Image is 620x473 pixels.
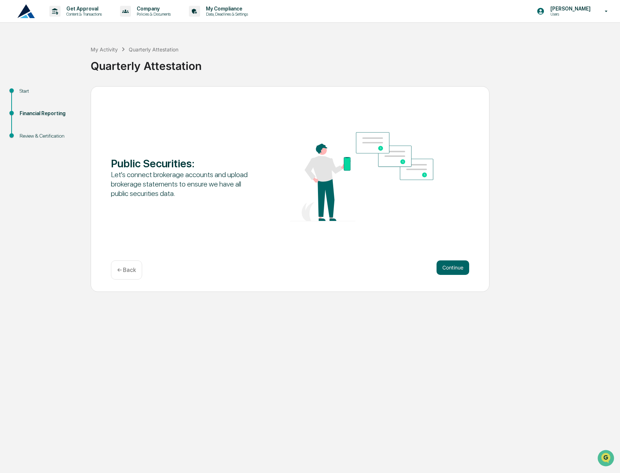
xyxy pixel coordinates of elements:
div: Quarterly Attestation [129,46,178,53]
button: Start new chat [123,58,132,66]
a: Powered byPylon [51,122,88,128]
p: Policies & Documents [131,12,174,17]
p: Users [545,12,594,17]
div: 🖐️ [7,92,13,98]
a: 🔎Data Lookup [4,102,49,115]
span: Preclearance [15,91,47,99]
div: My Activity [91,46,118,53]
div: Public Securities : [111,157,254,170]
iframe: Open customer support [597,449,616,469]
div: Let's connect brokerage accounts and upload brokerage statements to ensure we have all public sec... [111,170,254,198]
p: ← Back [117,267,136,273]
p: Data, Deadlines & Settings [200,12,252,17]
div: Financial Reporting [20,110,79,117]
span: Pylon [72,123,88,128]
p: Content & Transactions [61,12,106,17]
div: Start [20,87,79,95]
div: Start new chat [25,55,119,63]
p: How can we help? [7,15,132,27]
span: Attestations [60,91,90,99]
a: 🗄️Attestations [50,88,93,101]
div: We're available if you need us! [25,63,92,68]
p: [PERSON_NAME] [545,6,594,12]
div: Review & Certification [20,132,79,140]
div: 🔎 [7,106,13,112]
img: logo [17,4,35,18]
span: Data Lookup [15,105,46,112]
p: Company [131,6,174,12]
div: 🗄️ [53,92,58,98]
p: Get Approval [61,6,106,12]
img: 1746055101610-c473b297-6a78-478c-a979-82029cc54cd1 [7,55,20,68]
a: 🖐️Preclearance [4,88,50,101]
div: Quarterly Attestation [91,54,616,72]
button: Continue [437,260,469,275]
p: My Compliance [200,6,252,12]
img: Public Securities [290,132,433,221]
